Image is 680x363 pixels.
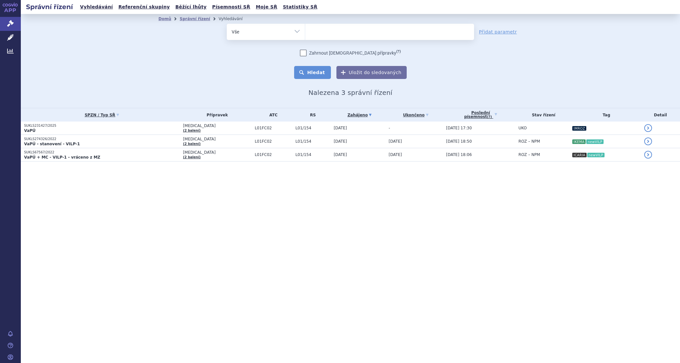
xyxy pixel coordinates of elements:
[254,3,279,11] a: Moje SŘ
[519,139,540,144] span: ROZ – NPM
[173,3,209,11] a: Běžící lhůty
[644,151,652,159] a: detail
[183,123,251,128] span: [MEDICAL_DATA]
[644,124,652,132] a: detail
[292,108,331,122] th: RS
[116,3,172,11] a: Referenční skupiny
[334,139,347,144] span: [DATE]
[24,155,100,160] strong: VaPÚ + MC - VILP-1 - vráceno z MZ
[295,152,331,157] span: L01/154
[255,139,292,144] span: L01FC02
[78,3,115,11] a: Vyhledávání
[300,50,401,56] label: Zahrnout [DEMOGRAPHIC_DATA] přípravky
[183,142,200,146] a: (2 balení)
[334,152,347,157] span: [DATE]
[389,110,443,120] a: Ukončeno
[158,17,171,21] a: Domů
[479,29,517,35] a: Přidat parametr
[24,110,180,120] a: SPZN / Typ SŘ
[515,108,569,122] th: Stav řízení
[587,153,605,157] i: newVILP
[334,110,386,120] a: Zahájeno
[219,14,251,24] li: Vyhledávání
[24,137,180,141] p: SUKLS274326/2022
[446,126,472,130] span: [DATE] 17:30
[295,139,331,144] span: L01/154
[519,126,527,130] span: UKO
[572,126,586,131] i: IMROZ
[255,126,292,130] span: L01FC02
[336,66,407,79] button: Uložit do sledovaných
[183,155,200,159] a: (2 balení)
[586,139,604,144] i: newVILP
[183,137,251,141] span: [MEDICAL_DATA]
[446,108,515,122] a: Poslednípísemnost(?)
[572,153,587,157] i: ICARIA
[180,108,251,122] th: Přípravek
[308,89,392,97] span: Nalezena 3 správní řízení
[24,128,35,133] strong: VaPÚ
[446,152,472,157] span: [DATE] 18:06
[281,3,319,11] a: Statistiky SŘ
[24,123,180,128] p: SUKLS231427/2025
[572,139,586,144] i: IKEMA
[389,126,390,130] span: -
[446,139,472,144] span: [DATE] 18:50
[569,108,641,122] th: Tag
[24,142,80,146] strong: VaPÚ - stanovení - VILP-1
[183,150,251,155] span: [MEDICAL_DATA]
[644,137,652,145] a: detail
[389,152,402,157] span: [DATE]
[389,139,402,144] span: [DATE]
[334,126,347,130] span: [DATE]
[210,3,252,11] a: Písemnosti SŘ
[396,49,401,54] abbr: (?)
[295,126,331,130] span: L01/154
[641,108,680,122] th: Detail
[255,152,292,157] span: L01FC02
[294,66,331,79] button: Hledat
[24,150,180,155] p: SUKLS67567/2022
[180,17,210,21] a: Správní řízení
[183,129,200,132] a: (2 balení)
[487,115,492,119] abbr: (?)
[519,152,540,157] span: ROZ – NPM
[252,108,292,122] th: ATC
[21,2,78,11] h2: Správní řízení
